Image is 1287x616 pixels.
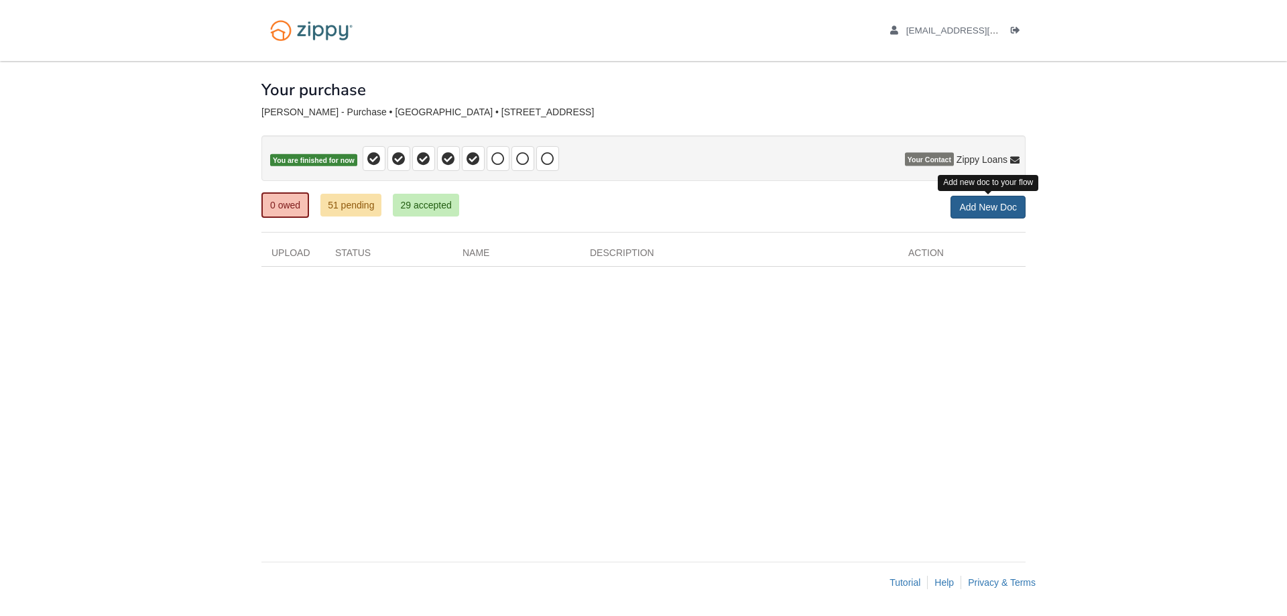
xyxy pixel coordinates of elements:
span: Your Contact [905,153,954,166]
div: Status [325,246,452,266]
h1: Your purchase [261,81,366,99]
div: Name [452,246,580,266]
div: [PERSON_NAME] - Purchase • [GEOGRAPHIC_DATA] • [STREET_ADDRESS] [261,107,1026,118]
div: Add new doc to your flow [938,175,1038,190]
a: 51 pending [320,194,381,217]
a: Help [934,577,954,588]
a: Add New Doc [951,196,1026,219]
div: Upload [261,246,325,266]
a: 0 owed [261,192,309,218]
img: Logo [261,13,361,48]
a: Tutorial [890,577,920,588]
div: Action [898,246,1026,266]
div: Description [580,246,898,266]
span: Zippy Loans [957,153,1007,166]
span: kelsey.reed679@gmail.com [906,25,1060,36]
a: edit profile [890,25,1060,39]
a: Privacy & Terms [968,577,1036,588]
span: You are finished for now [270,154,357,167]
a: 29 accepted [393,194,458,217]
a: Log out [1011,25,1026,39]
